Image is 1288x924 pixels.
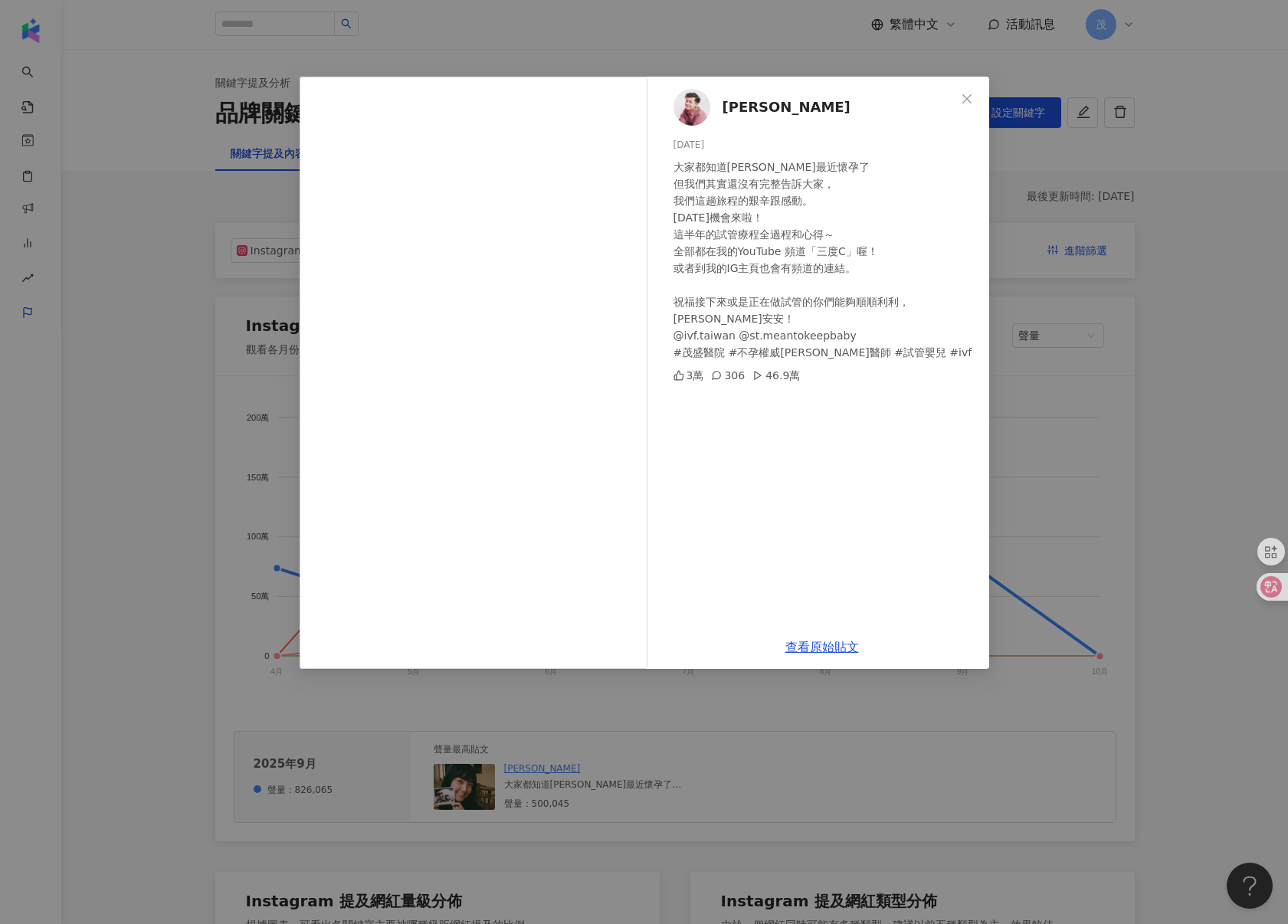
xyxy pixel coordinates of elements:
[673,367,704,384] div: 3萬
[961,93,973,105] span: close
[673,159,977,361] div: 大家都知道[PERSON_NAME]最近懷孕了 但我們其實還沒有完整告訴大家， 我們這趟旅程的艱辛跟感動。 [DATE]機會來啦！ 這半年的試管療程全過程和心得～ 全部都在我的YouTube 頻...
[673,138,977,152] div: [DATE]
[752,367,800,384] div: 46.9萬
[785,640,859,654] a: 查看原始貼文
[711,367,745,384] div: 306
[673,89,955,126] a: KOL Avatar[PERSON_NAME]
[673,89,710,126] img: KOL Avatar
[723,97,850,118] span: [PERSON_NAME]
[952,84,982,114] button: Close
